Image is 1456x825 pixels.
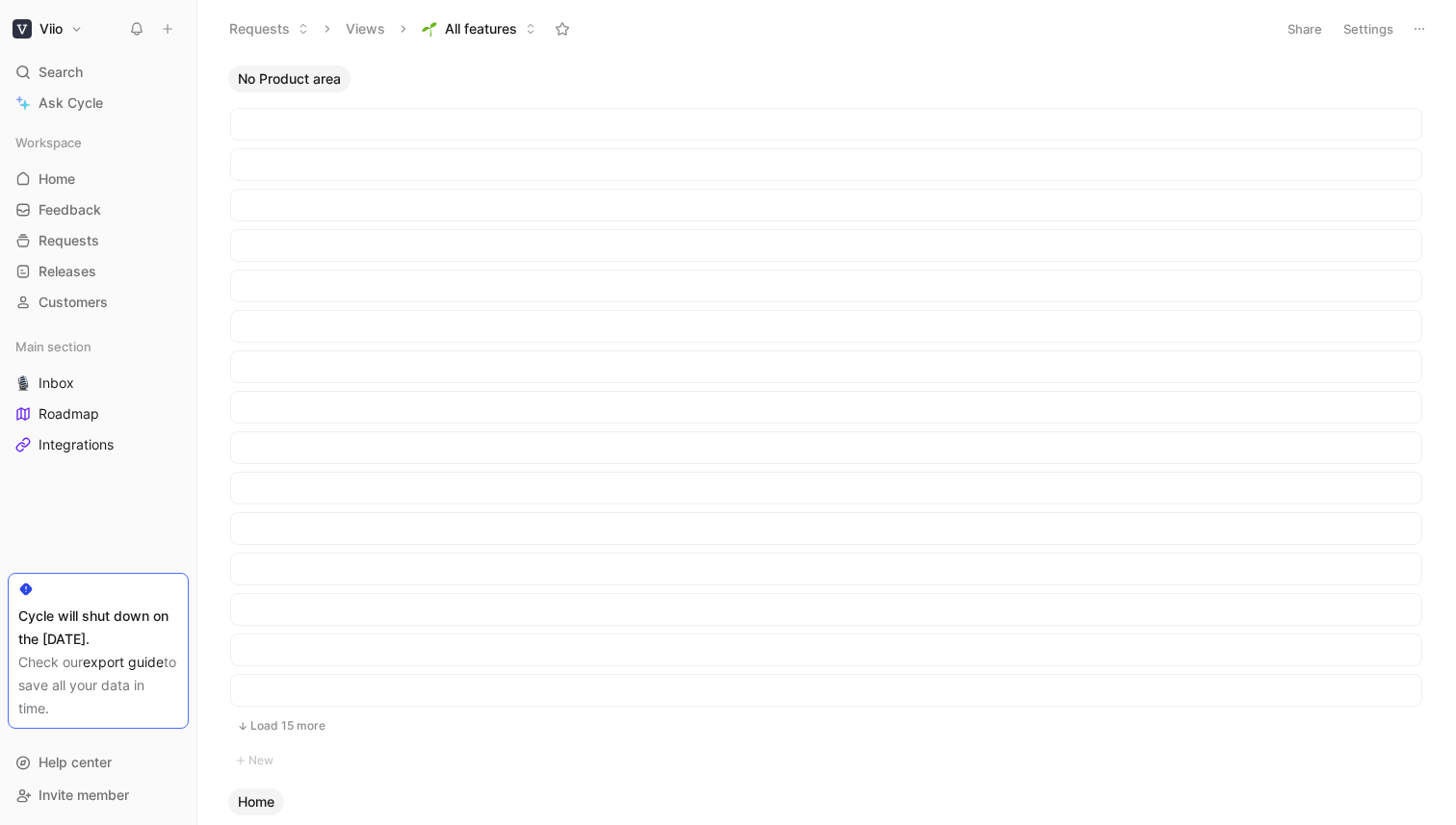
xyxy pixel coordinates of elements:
div: Main section🎙️InboxRoadmapIntegrations [8,332,189,459]
a: Integrations [8,430,189,459]
button: Home [228,788,284,815]
div: Cycle will shut down on the [DATE]. [18,605,178,651]
span: Roadmap [39,404,99,424]
span: Releases [39,262,96,281]
span: Main section [15,337,91,356]
button: New [228,749,1424,772]
div: Help center [8,748,189,777]
a: export guide [83,654,164,670]
button: 🎙️ [12,372,35,395]
div: Check our to save all your data in time. [18,651,178,720]
div: Main section [8,332,189,361]
div: No Product areaLoad 15 moreNew [221,65,1432,773]
button: Requests [221,14,318,43]
span: Workspace [15,133,82,152]
a: Roadmap [8,400,189,428]
span: Home [39,169,75,189]
img: 🌱 [422,21,437,37]
a: Ask Cycle [8,89,189,117]
span: Feedback [39,200,101,219]
span: Invite member [39,786,129,803]
h1: Viio [39,20,63,38]
span: No Product area [238,69,341,89]
img: Viio [13,19,32,39]
button: No Product area [228,65,351,92]
span: All features [445,19,517,39]
button: Settings [1335,15,1402,42]
img: 🎙️ [15,375,31,391]
span: Home [238,792,274,812]
a: Releases [8,257,189,286]
button: Share [1279,15,1331,42]
span: Integrations [39,435,114,454]
a: Feedback [8,195,189,224]
div: Invite member [8,781,189,810]
a: Customers [8,288,189,317]
span: Inbox [39,374,74,393]
span: Help center [39,754,112,770]
span: Ask Cycle [39,91,103,115]
span: Customers [39,293,108,312]
a: Requests [8,226,189,255]
button: ViioViio [8,15,88,42]
button: 🌱All features [413,14,545,43]
button: Views [337,14,394,43]
button: Load 15 more [230,714,1422,737]
div: Search [8,58,189,87]
a: 🎙️Inbox [8,369,189,398]
span: Requests [39,231,99,250]
div: Workspace [8,128,189,157]
a: Home [8,165,189,193]
span: Search [39,61,83,84]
